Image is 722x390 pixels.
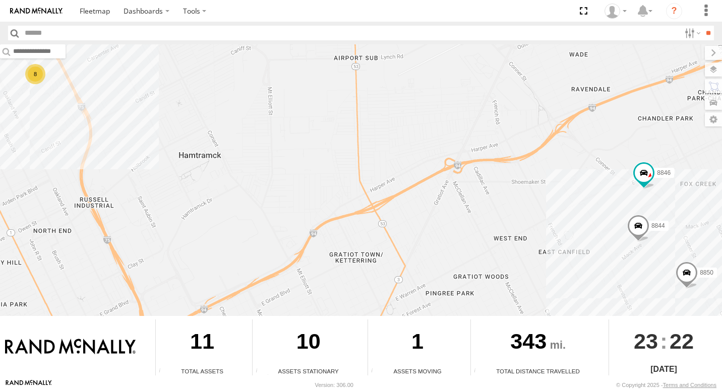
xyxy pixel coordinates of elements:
span: 8850 [700,269,713,276]
div: Total number of assets current stationary. [253,368,268,375]
div: Assets Moving [368,367,467,375]
div: Total number of Enabled Assets [156,368,171,375]
div: © Copyright 2025 - [616,382,716,388]
div: 1 [368,319,467,367]
div: Total Distance Travelled [471,367,605,375]
img: Rand McNally [5,339,136,356]
div: Assets Stationary [253,367,364,375]
div: Total number of assets current in transit. [368,368,383,375]
div: Version: 306.00 [315,382,353,388]
label: Search Filter Options [681,26,702,40]
a: Visit our Website [6,380,52,390]
div: Total Assets [156,367,249,375]
div: 8 [25,64,45,84]
div: [DATE] [609,363,718,375]
span: 8846 [657,169,671,176]
span: 23 [634,319,658,363]
div: 11 [156,319,249,367]
div: 10 [253,319,364,367]
span: 8844 [651,222,665,229]
div: Valeo Dash [601,4,630,19]
label: Map Settings [705,112,722,126]
div: 343 [471,319,605,367]
span: 22 [670,319,694,363]
div: Total distance travelled by all assets within specified date range and applied filters [471,368,486,375]
a: Terms and Conditions [663,382,716,388]
i: ? [666,3,682,19]
img: rand-logo.svg [10,8,63,15]
div: : [609,319,718,363]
